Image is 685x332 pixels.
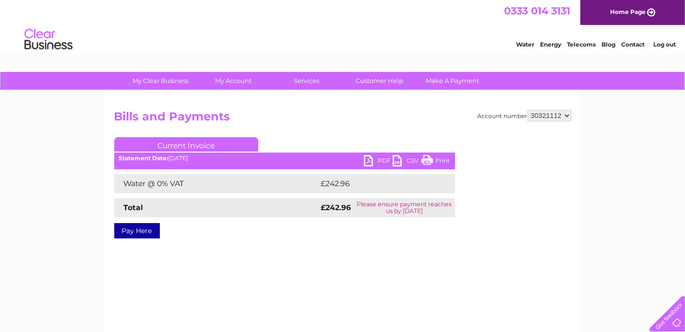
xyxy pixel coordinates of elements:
td: £242.96 [319,174,438,193]
strong: £242.96 [321,203,351,212]
td: Water @ 0% VAT [114,174,319,193]
b: Statement Date: [119,154,168,162]
div: [DATE] [114,155,455,162]
div: Account number [478,110,571,121]
a: Blog [601,41,615,48]
a: Water [516,41,534,48]
h2: Bills and Payments [114,110,571,128]
a: Customer Help [340,72,419,90]
a: Energy [540,41,561,48]
a: Log out [653,41,676,48]
a: My Account [194,72,273,90]
div: Clear Business is a trading name of Verastar Limited (registered in [GEOGRAPHIC_DATA] No. 3667643... [116,5,570,47]
td: Please ensure payment reaches us by [DATE] [354,198,455,217]
a: Telecoms [567,41,596,48]
a: Services [267,72,346,90]
a: Current Invoice [114,137,258,152]
a: Pay Here [114,223,160,238]
a: My Clear Business [121,72,200,90]
strong: Total [124,203,144,212]
a: PDF [364,155,393,169]
a: Print [421,155,450,169]
a: CSV [393,155,421,169]
a: 0333 014 3131 [504,5,570,17]
a: Make A Payment [413,72,492,90]
a: Contact [621,41,645,48]
img: logo.png [24,25,73,54]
